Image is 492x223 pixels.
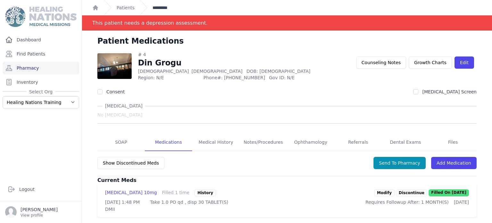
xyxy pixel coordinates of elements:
span: Region: N/E [138,74,200,81]
p: Filled On [DATE] [429,189,469,196]
a: Dental Exams [382,134,429,151]
div: History [194,189,216,196]
a: Pharmacy [3,62,79,74]
p: Discontinue [396,189,427,196]
p: [PERSON_NAME] [20,206,58,213]
div: # 4 [138,51,334,58]
span: Phone#: [PHONE_NUMBER] [203,74,265,81]
span: DOB: [DEMOGRAPHIC_DATA] [246,69,310,74]
h3: Current Meds [97,176,477,184]
a: Dashboard [3,33,79,46]
div: Notification [82,15,492,31]
a: Logout [5,183,77,196]
h1: Din Grogu [138,58,334,68]
span: [DEMOGRAPHIC_DATA] [192,69,242,74]
a: Inventory [3,76,79,89]
h1: Patient Medications [97,36,184,46]
div: Requires Followup After: 1 MONTH(S) [365,199,469,205]
span: [DATE] [454,200,469,205]
p: [DATE] 1:48 PM [105,199,140,205]
span: Select Org [27,89,55,95]
img: TEn0a25LE+AAAACV0RVh0ZGF0ZTpjcmVhdGUAMjAyNS0wMi0xNVQwMDoxNzozMyswMDowMFJrWFEAAAAldEVYdGRhdGU6bW9k... [97,53,132,79]
span: Gov ID: N/E [269,74,334,81]
a: Medications [145,134,192,151]
a: Edit [455,56,474,69]
div: This patient needs a depression assessment. [92,15,208,30]
button: Send To Pharmacy [373,157,426,169]
span: No [MEDICAL_DATA] [97,112,142,118]
a: Files [429,134,477,151]
div: [MEDICAL_DATA] 10mg [105,189,157,196]
a: Patients [117,4,135,11]
a: Medical History [192,134,240,151]
a: Referrals [334,134,382,151]
span: [MEDICAL_DATA] [102,103,145,109]
p: [DEMOGRAPHIC_DATA] [138,68,334,74]
a: Ophthamology [287,134,334,151]
a: Add Medication [431,157,477,169]
a: Notes/Procedures [240,134,287,151]
label: [MEDICAL_DATA] Screen [422,89,477,94]
button: Show Discontinued Meds [97,157,164,169]
a: SOAP [97,134,145,151]
nav: Tabs [97,134,477,151]
img: Medical Missions EMR [5,6,76,27]
div: Filled 1 time [162,189,190,196]
a: Growth Charts [409,56,452,69]
a: Find Patients [3,47,79,60]
p: Take 1.0 PO qd , disp 30 TABLET(S) [150,199,228,205]
p: View profile [20,213,58,218]
button: Counseling Notes [356,56,406,69]
a: [PERSON_NAME] View profile [5,206,77,218]
label: Consent [106,89,125,94]
a: Modify [374,189,395,196]
p: DMII [105,206,469,212]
